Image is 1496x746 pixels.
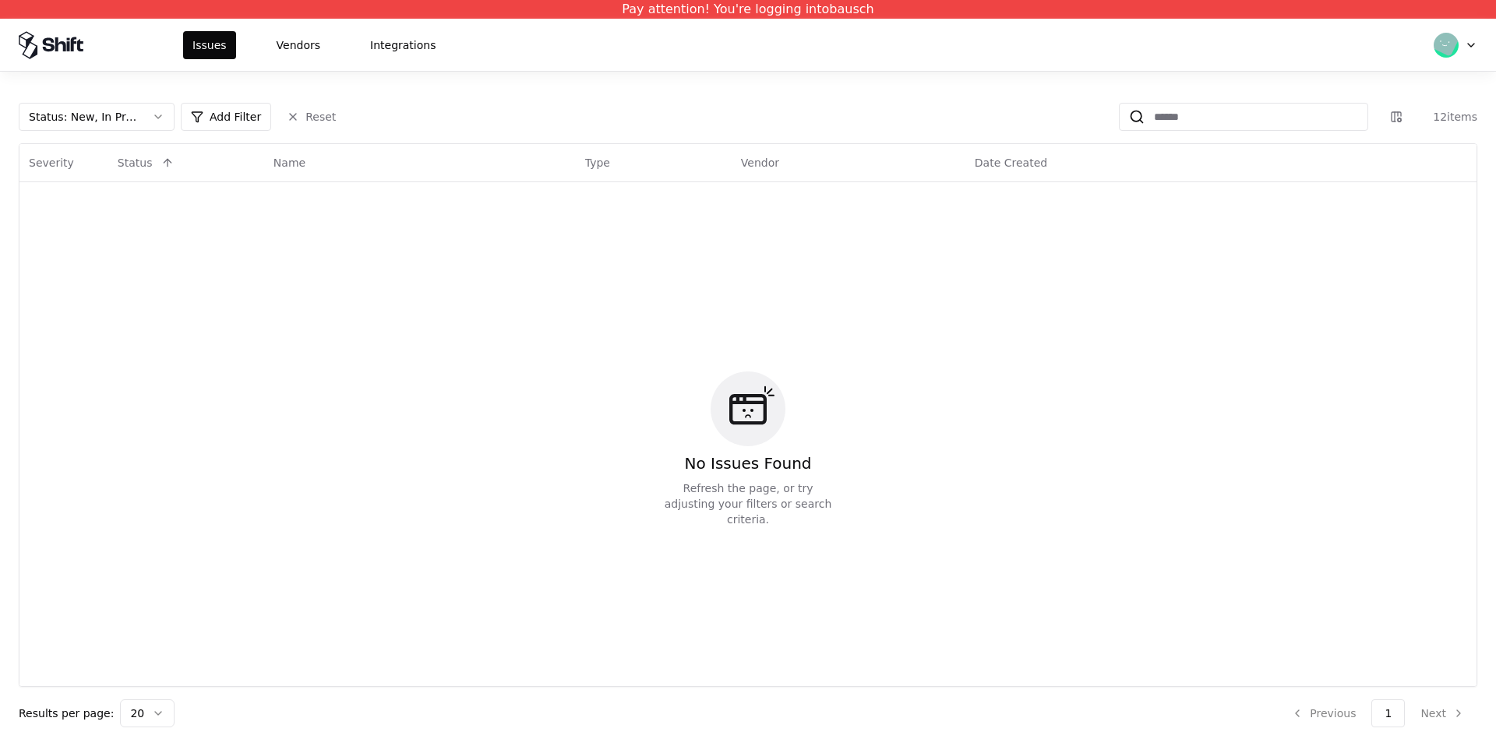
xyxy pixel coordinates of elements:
div: Refresh the page, or try adjusting your filters or search criteria. [661,480,835,527]
button: Vendors [267,31,330,59]
div: Name [273,155,305,171]
button: Add Filter [181,103,271,131]
div: Vendor [741,155,779,171]
div: Date Created [975,155,1047,171]
div: 12 items [1415,109,1477,125]
div: Severity [29,155,74,171]
div: Type [585,155,610,171]
div: No Issues Found [684,452,811,474]
button: Reset [277,103,345,131]
div: Status [118,155,153,171]
button: Issues [183,31,236,59]
div: Status : New, In Progress [29,109,139,125]
nav: pagination [1279,699,1477,727]
button: Integrations [361,31,445,59]
p: Results per page: [19,706,114,721]
button: 1 [1371,699,1405,727]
